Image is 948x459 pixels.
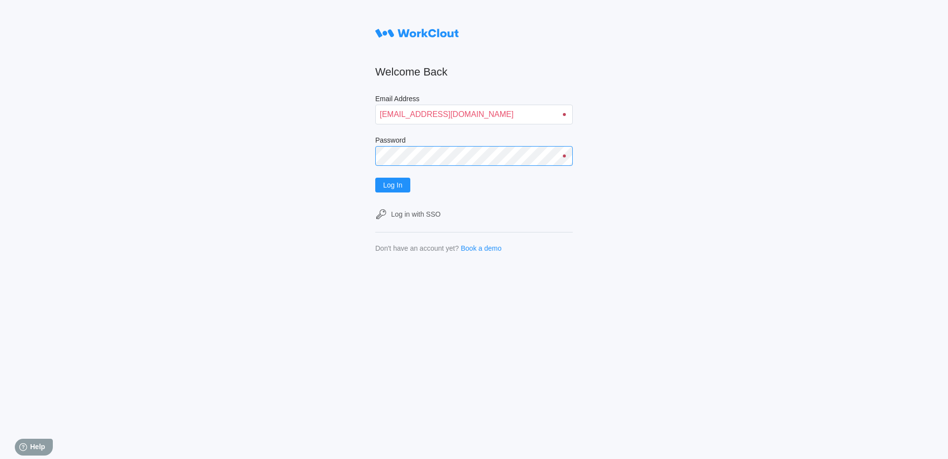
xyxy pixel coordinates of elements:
label: Email Address [375,95,573,105]
span: Log In [383,182,402,189]
a: Book a demo [461,244,502,252]
input: Enter your email [375,105,573,124]
label: Password [375,136,573,146]
div: Log in with SSO [391,210,440,218]
h2: Welcome Back [375,65,573,79]
button: Log In [375,178,410,192]
div: Don't have an account yet? [375,244,459,252]
a: Log in with SSO [375,208,573,220]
